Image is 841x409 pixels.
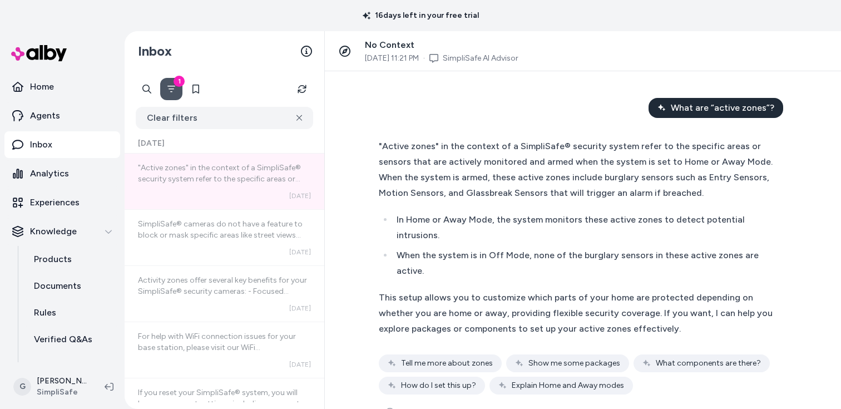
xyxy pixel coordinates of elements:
[23,326,120,353] a: Verified Q&As
[4,218,120,245] button: Knowledge
[34,359,68,373] p: Reviews
[7,369,96,405] button: G[PERSON_NAME]SimpliSafe
[4,189,120,216] a: Experiences
[125,209,324,265] a: SimpliSafe® cameras do not have a feature to block or mask specific areas like street views direc...
[30,109,60,122] p: Agents
[30,196,80,209] p: Experiences
[379,290,776,337] div: This setup allows you to customize which parts of your home are protected depending on whether yo...
[174,76,185,87] div: 1
[30,225,77,238] p: Knowledge
[138,138,165,149] span: [DATE]
[356,10,486,21] p: 16 days left in your free trial
[30,80,54,93] p: Home
[125,154,324,209] a: "Active zones" in the context of a SimpliSafe® security system refer to the specific areas or sen...
[138,332,306,408] span: For help with WiFi connection issues for your base station, please visit our WiFi Troubleshooting...
[671,101,774,115] span: What are “active zones”?
[34,306,56,319] p: Rules
[136,107,313,129] button: Clear filters
[512,380,624,391] span: Explain Home and Away modes
[4,131,120,158] a: Inbox
[34,279,81,293] p: Documents
[289,248,311,257] span: [DATE]
[4,160,120,187] a: Analytics
[160,78,182,100] button: Filter
[393,212,776,243] li: In Home or Away Mode, the system monitors these active zones to detect potential intrusions.
[13,378,31,396] span: G
[4,73,120,100] a: Home
[23,246,120,273] a: Products
[34,333,92,346] p: Verified Q&As
[656,358,761,369] span: What components are there?
[23,353,120,380] a: Reviews
[138,219,311,396] span: SimpliSafe® cameras do not have a feature to block or mask specific areas like street views direc...
[37,376,87,387] p: [PERSON_NAME]
[365,40,414,50] span: No Context
[365,53,419,64] span: [DATE] 11:21 PM
[423,53,425,64] span: ·
[125,265,324,322] a: Activity zones offer several key benefits for your SimpliSafe® security cameras: - Focused Monito...
[289,360,311,369] span: [DATE]
[37,387,87,398] span: SimpliSafe
[34,253,72,266] p: Products
[4,102,120,129] a: Agents
[289,191,311,200] span: [DATE]
[443,53,518,64] a: SimpliSafe AI Advisor
[401,380,476,391] span: How do I set this up?
[30,138,52,151] p: Inbox
[379,139,776,201] div: "Active zones" in the context of a SimpliSafe® security system refer to the specific areas or sen...
[30,167,69,180] p: Analytics
[401,358,493,369] span: Tell me more about zones
[23,273,120,299] a: Documents
[125,322,324,378] a: For help with WiFi connection issues for your base station, please visit our WiFi Troubleshooting...
[11,45,67,61] img: alby Logo
[138,163,310,362] span: "Active zones" in the context of a SimpliSafe® security system refer to the specific areas or sen...
[23,299,120,326] a: Rules
[138,43,172,60] h2: Inbox
[289,304,311,313] span: [DATE]
[528,358,620,369] span: Show me some packages
[291,78,313,100] button: Refresh
[393,248,776,279] li: When the system is in Off Mode, none of the burglary sensors in these active zones are active.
